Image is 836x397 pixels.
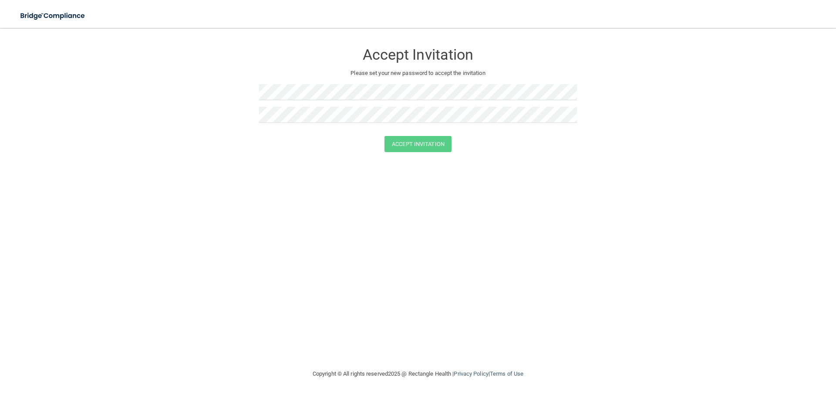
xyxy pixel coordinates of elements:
div: Copyright © All rights reserved 2025 @ Rectangle Health | | [259,360,577,388]
img: bridge_compliance_login_screen.278c3ca4.svg [13,7,93,25]
a: Privacy Policy [454,370,488,377]
p: Please set your new password to accept the invitation [266,68,570,78]
a: Terms of Use [490,370,523,377]
button: Accept Invitation [384,136,452,152]
h3: Accept Invitation [259,47,577,63]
